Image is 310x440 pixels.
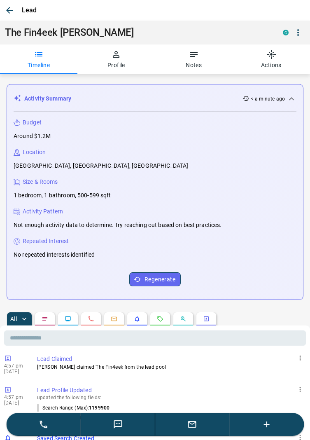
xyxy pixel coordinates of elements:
button: Profile [77,44,155,74]
p: Around $1.2M [14,132,51,140]
svg: Listing Alerts [134,316,140,322]
p: 4:57 pm [4,394,29,400]
svg: Opportunities [180,316,186,322]
h1: The Fin4eek [PERSON_NAME] [5,27,270,38]
button: Regenerate [129,272,181,286]
p: Repeated Interest [23,237,69,246]
svg: Lead Browsing Activity [65,316,71,322]
p: 1 bedroom, 1 bathroom, 500-599 sqft [14,191,111,200]
p: 4:57 pm [4,363,29,369]
div: Activity Summary< a minute ago [14,91,296,106]
p: Search Range (Max) : [37,404,110,412]
p: [PERSON_NAME] claimed The Fin4eek from the lead pool [37,363,303,371]
svg: Agent Actions [203,316,210,322]
p: Lead Profile Updated [37,386,303,395]
svg: Emails [111,316,117,322]
svg: Calls [88,316,94,322]
p: < a minute ago [251,95,285,103]
p: No repeated interests identified [14,250,95,259]
button: Actions [233,44,310,74]
p: Activity Pattern [23,207,63,216]
p: [DATE] [4,400,29,406]
p: updated the following fields: [37,395,303,400]
p: Budget [23,118,42,127]
p: Activity Summary [24,94,71,103]
p: [DATE] [4,369,29,374]
p: [GEOGRAPHIC_DATA], [GEOGRAPHIC_DATA], [GEOGRAPHIC_DATA] [14,161,188,170]
p: Location [23,148,46,157]
svg: Notes [42,316,48,322]
p: Size & Rooms [23,178,58,186]
div: condos.ca [283,30,289,35]
p: Lead Claimed [37,355,303,363]
svg: Requests [157,316,163,322]
p: Not enough activity data to determine. Try reaching out based on best practices. [14,221,222,229]
button: Notes [155,44,233,74]
span: 1199900 [89,405,110,411]
p: Lead [22,5,37,15]
p: All [10,316,17,322]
